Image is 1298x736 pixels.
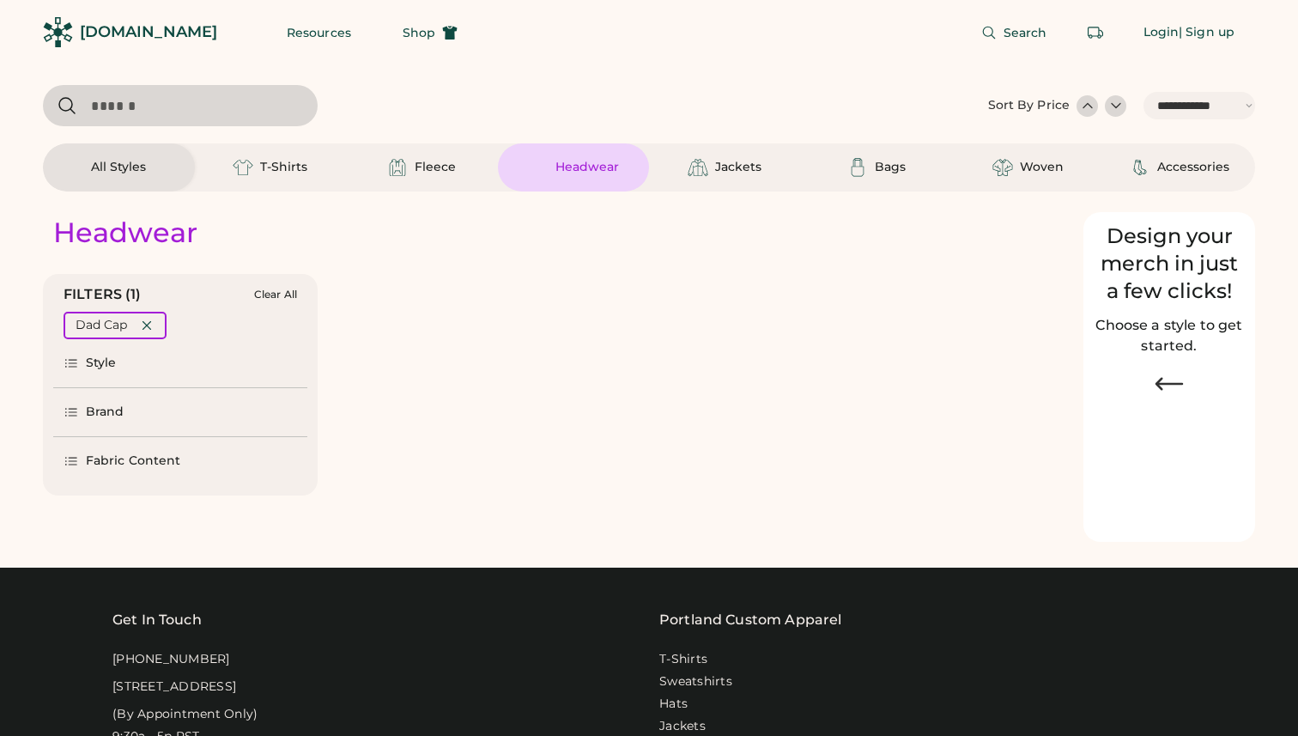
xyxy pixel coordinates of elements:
[80,21,217,43] div: [DOMAIN_NAME]
[254,289,297,301] div: Clear All
[43,17,73,47] img: Rendered Logo - Screens
[659,696,688,713] a: Hats
[76,317,127,334] div: Dad Cap
[86,453,180,470] div: Fabric Content
[659,718,706,735] a: Jackets
[961,15,1068,50] button: Search
[659,673,732,690] a: Sweatshirts
[1157,159,1229,176] div: Accessories
[1094,411,1245,532] img: Image of Lisa Congdon Eye Print on T-Shirt and Hat
[1020,159,1064,176] div: Woven
[112,706,258,723] div: (By Appointment Only)
[1179,24,1234,41] div: | Sign up
[992,157,1013,178] img: Woven Icon
[112,651,230,668] div: [PHONE_NUMBER]
[1004,27,1047,39] span: Search
[403,27,435,39] span: Shop
[233,157,253,178] img: T-Shirts Icon
[86,355,117,372] div: Style
[387,157,408,178] img: Fleece Icon
[1094,315,1245,356] h2: Choose a style to get started.
[260,159,307,176] div: T-Shirts
[415,159,456,176] div: Fleece
[64,284,142,305] div: FILTERS (1)
[1130,157,1150,178] img: Accessories Icon
[528,157,549,178] img: Headwear Icon
[1094,222,1245,305] div: Design your merch in just a few clicks!
[382,15,478,50] button: Shop
[266,15,372,50] button: Resources
[555,159,619,176] div: Headwear
[715,159,761,176] div: Jackets
[988,97,1070,114] div: Sort By Price
[659,651,707,668] a: T-Shirts
[86,404,124,421] div: Brand
[1078,15,1113,50] button: Retrieve an order
[1143,24,1180,41] div: Login
[112,678,236,696] div: [STREET_ADDRESS]
[688,157,708,178] img: Jackets Icon
[112,610,202,630] div: Get In Touch
[659,610,841,630] a: Portland Custom Apparel
[847,157,868,178] img: Bags Icon
[91,159,146,176] div: All Styles
[875,159,906,176] div: Bags
[53,216,197,250] div: Headwear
